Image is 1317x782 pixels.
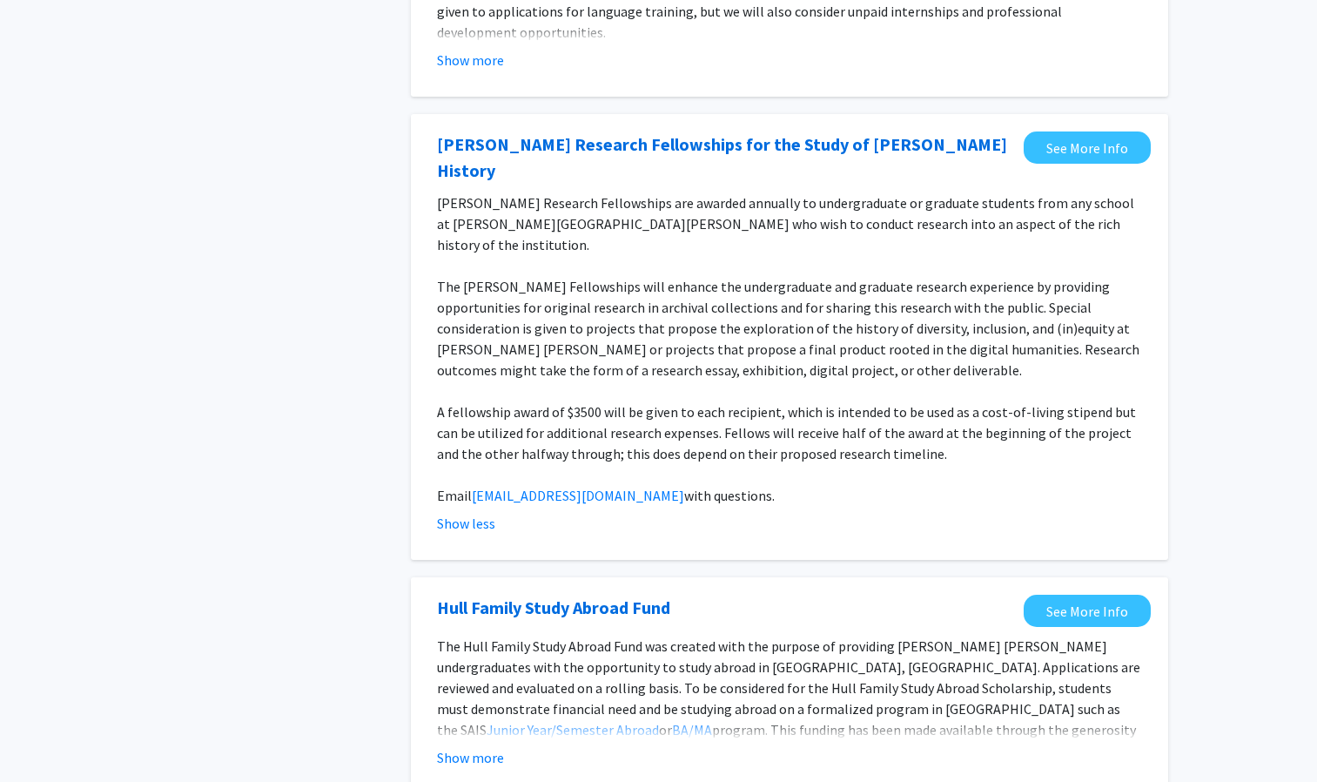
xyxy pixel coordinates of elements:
button: Show more [437,747,504,768]
a: [EMAIL_ADDRESS][DOMAIN_NAME] [472,487,684,504]
a: BA/MA [672,721,712,738]
p: The [PERSON_NAME] Fellowships will enhance the undergraduate and graduate research experience by ... [437,276,1142,381]
span: Email [437,487,472,504]
iframe: Chat [13,704,74,769]
a: Junior Year/Semester Abroad [487,721,659,738]
p: [PERSON_NAME] Research Fellowships are awarded annually to undergraduate or graduate students fro... [437,192,1142,255]
button: Show more [437,50,504,71]
a: Opens in a new tab [437,595,670,621]
span: A fellowship award of $3500 will be given to each recipient, which is intended to be used as a co... [437,403,1136,462]
p: The Hull Family Study Abroad Fund was created with the purpose of providing [PERSON_NAME] [PERSON... [437,636,1142,782]
a: Opens in a new tab [437,131,1015,184]
button: Show less [437,513,495,534]
a: Opens in a new tab [1024,595,1151,627]
p: with questions. [437,485,1142,506]
a: Opens in a new tab [1024,131,1151,164]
